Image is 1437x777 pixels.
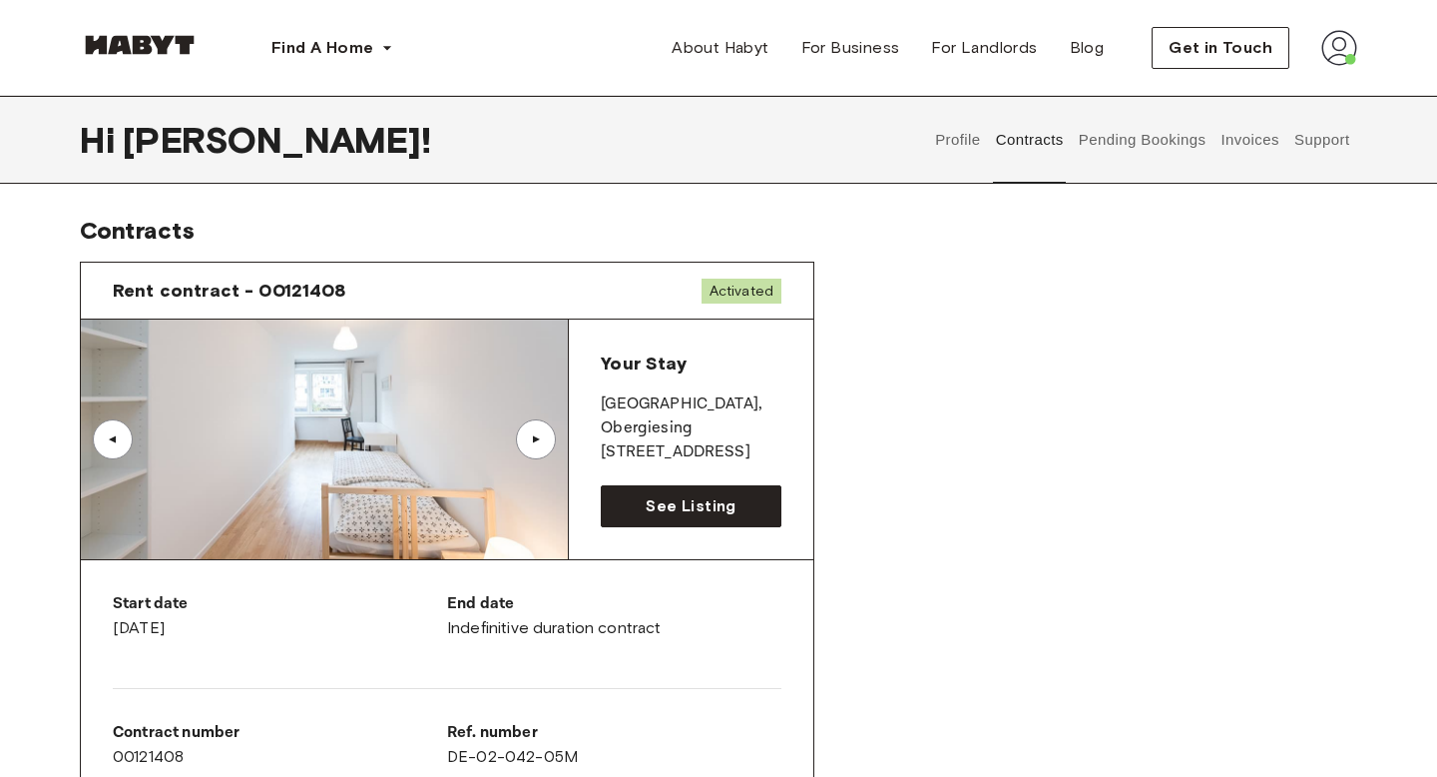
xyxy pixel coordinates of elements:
[113,279,346,303] span: Rent contract - 00121408
[931,36,1037,60] span: For Landlords
[656,28,784,68] a: About Habyt
[672,36,768,60] span: About Habyt
[1076,96,1208,184] button: Pending Bookings
[80,119,123,161] span: Hi
[123,119,431,161] span: [PERSON_NAME] !
[113,592,447,616] p: Start date
[601,440,781,464] p: [STREET_ADDRESS]
[1054,28,1121,68] a: Blog
[933,96,984,184] button: Profile
[601,392,781,440] p: [GEOGRAPHIC_DATA] , Obergiesing
[601,485,781,527] a: See Listing
[1152,27,1289,69] button: Get in Touch
[447,592,781,616] p: End date
[928,96,1357,184] div: user profile tabs
[785,28,916,68] a: For Business
[113,721,447,745] p: Contract number
[1169,36,1272,60] span: Get in Touch
[271,36,373,60] span: Find A Home
[1321,30,1357,66] img: avatar
[81,320,568,559] img: Image of the room
[447,721,781,769] div: DE-02-042-05M
[801,36,900,60] span: For Business
[1291,96,1352,184] button: Support
[993,96,1066,184] button: Contracts
[601,353,686,375] span: Your Stay
[113,721,447,769] div: 00121408
[447,721,781,745] p: Ref. number
[113,592,447,640] div: [DATE]
[646,494,735,518] span: See Listing
[80,216,195,245] span: Contracts
[915,28,1053,68] a: For Landlords
[526,433,546,445] div: ▲
[255,28,409,68] button: Find A Home
[1070,36,1105,60] span: Blog
[1218,96,1281,184] button: Invoices
[80,35,200,55] img: Habyt
[702,279,781,304] span: Activated
[103,433,123,445] div: ▲
[447,592,781,640] div: Indefinitive duration contract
